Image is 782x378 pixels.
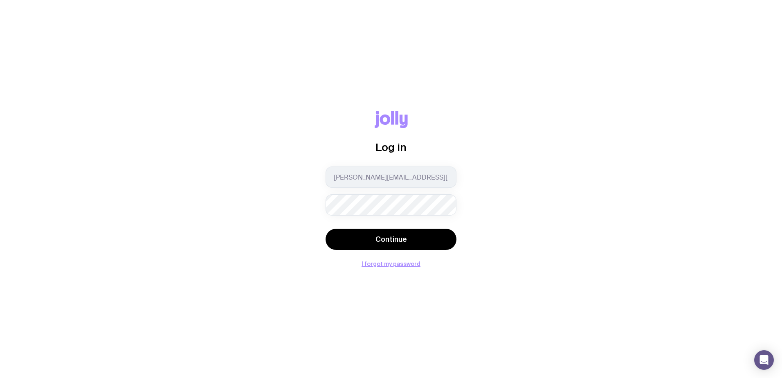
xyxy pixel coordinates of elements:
button: Continue [326,229,456,250]
div: Open Intercom Messenger [754,350,774,370]
button: I forgot my password [362,261,420,267]
span: Continue [375,234,407,244]
span: Log in [375,141,407,153]
input: you@email.com [326,166,456,188]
